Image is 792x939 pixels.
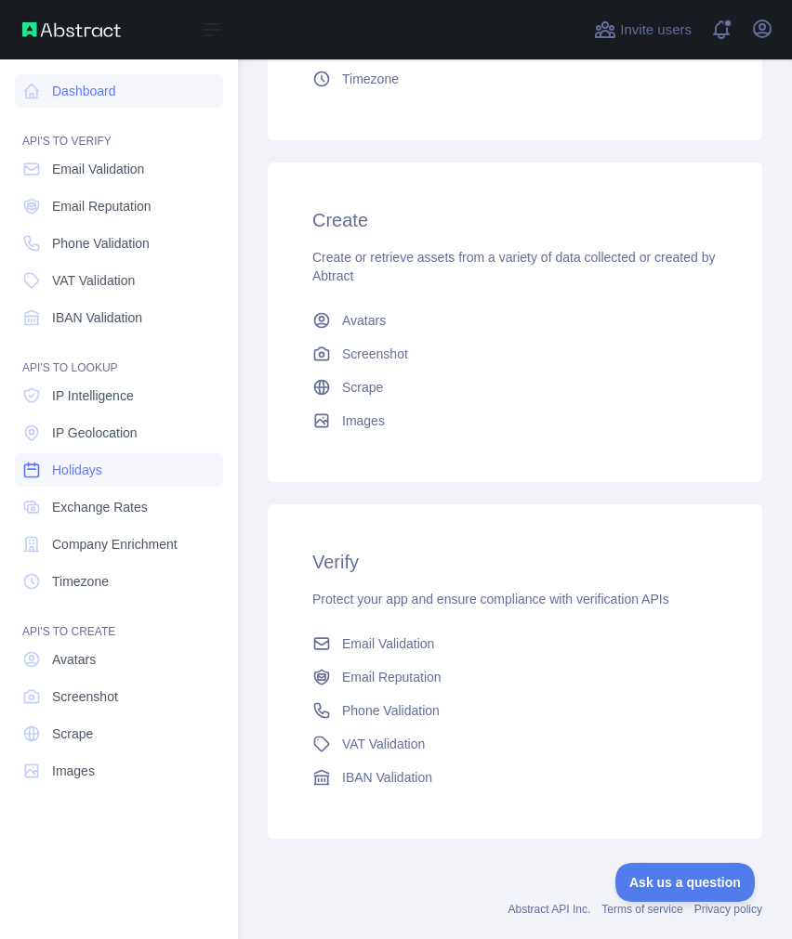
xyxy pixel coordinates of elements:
span: IBAN Validation [52,308,142,327]
span: Phone Validation [342,701,440,720]
a: Holidays [15,453,223,487]
a: IBAN Validation [15,301,223,334]
a: IP Geolocation [15,416,223,450]
a: Avatars [15,643,223,676]
a: Terms of service [601,903,682,916]
span: Protect your app and ensure compliance with verification APIs [312,592,669,606]
span: Phone Validation [52,234,150,253]
span: IP Intelligence [52,386,134,405]
div: API'S TO VERIFY [15,111,223,149]
span: VAT Validation [342,735,425,753]
a: Avatars [305,304,725,337]
a: Email Validation [305,627,725,660]
span: Exchange Rates [52,498,148,516]
span: Screenshot [52,687,118,706]
a: Timezone [15,565,223,598]
span: Avatars [342,311,386,330]
a: Exchange Rates [15,490,223,524]
img: Abstract API [22,22,121,37]
a: Scrape [15,717,223,750]
span: Images [342,411,385,430]
a: VAT Validation [305,727,725,761]
button: Invite users [590,15,695,45]
span: Email Reputation [52,197,152,215]
a: Images [305,404,725,437]
span: Holidays [52,461,102,479]
span: Create or retrieve assets from a variety of data collected or created by Abtract [312,250,715,283]
iframe: Toggle Customer Support [615,863,755,902]
h3: Create [312,207,718,233]
span: Invite users [620,20,692,41]
span: Scrape [52,724,93,743]
a: Email Validation [15,152,223,186]
span: Email Reputation [342,668,442,686]
span: Email Validation [342,634,434,653]
span: Company Enrichment [52,535,178,554]
a: Email Reputation [15,189,223,223]
a: Images [15,754,223,788]
a: VAT Validation [15,264,223,297]
h3: Verify [312,549,718,575]
span: VAT Validation [52,271,135,290]
div: API'S TO CREATE [15,602,223,639]
span: Email Validation [52,160,144,178]
span: IP Geolocation [52,424,138,442]
span: IBAN Validation [342,768,432,787]
a: Screenshot [15,680,223,713]
a: Company Enrichment [15,528,223,561]
span: Scrape [342,378,383,397]
a: Privacy policy [694,903,762,916]
a: Dashboard [15,74,223,108]
a: Abstract API Inc. [508,903,591,916]
div: API'S TO LOOKUP [15,338,223,375]
a: Screenshot [305,337,725,371]
a: Timezone [305,62,725,96]
span: Images [52,762,95,780]
span: Avatars [52,650,96,669]
span: Timezone [342,70,399,88]
span: Timezone [52,572,109,591]
a: Phone Validation [305,694,725,727]
a: IP Intelligence [15,379,223,412]
span: Screenshot [342,345,408,363]
a: IBAN Validation [305,761,725,794]
a: Email Reputation [305,660,725,694]
a: Scrape [305,371,725,404]
a: Phone Validation [15,227,223,260]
